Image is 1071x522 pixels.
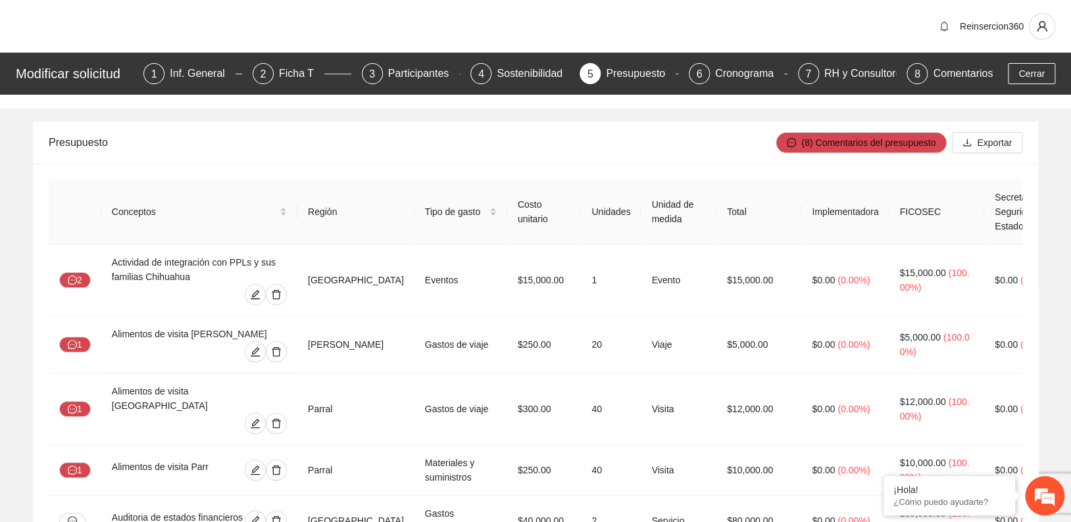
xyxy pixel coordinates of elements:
[812,339,835,350] span: $0.00
[245,460,266,481] button: edit
[245,465,265,475] span: edit
[76,176,182,308] span: Estamos en línea.
[253,63,351,84] div: 2Ficha T
[260,68,266,80] span: 2
[112,460,227,481] div: Alimentos de visita Parr
[297,316,414,373] td: [PERSON_NAME]
[1030,20,1055,32] span: user
[507,316,582,373] td: $250.00
[581,316,641,373] td: 20
[837,404,870,414] span: ( 0.00% )
[716,179,801,245] th: Total
[716,445,801,496] td: $10,000.00
[151,68,157,80] span: 1
[388,63,460,84] div: Participantes
[1020,339,1053,350] span: ( 0.00% )
[801,179,889,245] th: Implementadora
[414,445,507,496] td: Materiales y suministros
[899,458,945,468] span: $10,000.00
[914,68,920,80] span: 8
[297,445,414,496] td: Parral
[1018,66,1045,81] span: Cerrar
[977,135,1012,150] span: Exportar
[716,316,801,373] td: $5,000.00
[837,339,870,350] span: ( 0.00% )
[801,135,935,150] span: (8) Comentarios del presupuesto
[478,68,484,80] span: 4
[68,67,221,84] div: Chatee con nosotros ahora
[995,339,1018,350] span: $0.00
[112,384,287,413] div: Alimentos de visita [GEOGRAPHIC_DATA]
[414,373,507,445] td: Gastos de viaje
[716,245,801,316] td: $15,000.00
[641,245,716,316] td: Evento
[787,138,796,149] span: message
[837,465,870,475] span: ( 0.00% )
[266,346,286,357] span: delete
[245,284,266,305] button: edit
[16,63,136,84] div: Modificar solicitud
[59,462,91,478] button: message1
[68,465,77,476] span: message
[112,204,277,219] span: Conceptos
[266,413,287,434] button: delete
[170,63,236,84] div: Inf. General
[507,373,582,445] td: $300.00
[1008,63,1055,84] button: Cerrar
[68,404,77,415] span: message
[587,68,593,80] span: 5
[1020,404,1053,414] span: ( 0.00% )
[279,63,324,84] div: Ficha T
[933,63,993,84] div: Comentarios
[837,275,870,285] span: ( 0.00% )
[59,272,91,288] button: message2
[824,63,917,84] div: RH y Consultores
[59,337,91,352] button: message1
[715,63,784,84] div: Cronograma
[143,63,242,84] div: 1Inf. General
[266,341,287,362] button: delete
[266,465,286,475] span: delete
[112,327,287,341] div: Alimentos de visita [PERSON_NAME]
[1020,465,1053,475] span: ( 0.00% )
[414,245,507,316] td: Eventos
[507,245,582,316] td: $15,000.00
[414,179,507,245] th: Tipo de gasto
[798,63,897,84] div: 7RH y Consultores
[641,179,716,245] th: Unidad de medida
[995,275,1018,285] span: $0.00
[893,497,1005,507] p: ¿Cómo puedo ayudarte?
[362,63,461,84] div: 3Participantes
[812,275,835,285] span: $0.00
[934,16,955,37] button: bell
[101,179,297,245] th: Conceptos
[899,396,945,407] span: $12,000.00
[812,404,835,414] span: $0.00
[899,332,940,343] span: $5,000.00
[812,465,835,475] span: $0.00
[112,255,287,284] div: Actividad de integración con PPLs y sus familias Chihuahua
[962,138,972,149] span: download
[245,346,265,357] span: edit
[581,245,641,316] td: 1
[497,63,573,84] div: Sostenibilidad
[581,445,641,496] td: 40
[641,373,716,445] td: Visita
[689,63,787,84] div: 6Cronograma
[641,316,716,373] td: Viaje
[245,341,266,362] button: edit
[369,68,375,80] span: 3
[266,284,287,305] button: delete
[716,373,801,445] td: $12,000.00
[245,418,265,429] span: edit
[899,268,945,278] span: $15,000.00
[507,445,582,496] td: $250.00
[606,63,676,84] div: Presupuesto
[696,68,702,80] span: 6
[414,316,507,373] td: Gastos de viaje
[934,21,954,32] span: bell
[960,21,1024,32] span: Reinsercion360
[297,245,414,316] td: [GEOGRAPHIC_DATA]
[805,68,811,80] span: 7
[266,460,287,481] button: delete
